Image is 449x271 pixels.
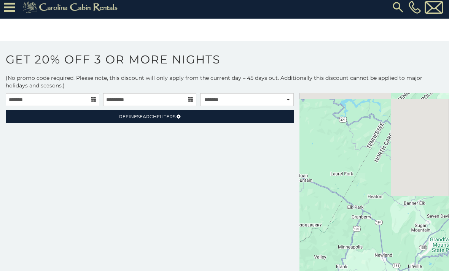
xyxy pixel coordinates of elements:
[137,114,157,119] span: Search
[119,114,175,119] span: Refine Filters
[6,110,294,123] a: RefineSearchFilters
[391,0,405,14] img: search-regular.svg
[407,1,423,14] a: [PHONE_NUMBER]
